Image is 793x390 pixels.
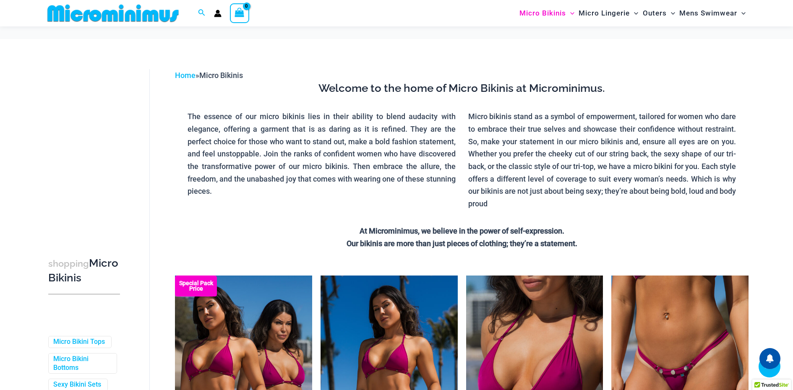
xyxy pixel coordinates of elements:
span: Micro Bikinis [199,71,243,80]
nav: Site Navigation [516,1,749,25]
a: Mens SwimwearMenu ToggleMenu Toggle [677,3,748,24]
a: Micro Bikini Tops [53,338,105,346]
span: » [175,71,243,80]
a: Account icon link [214,10,222,17]
strong: At Microminimus, we believe in the power of self-expression. [360,226,564,235]
span: Micro Bikinis [519,3,566,24]
img: MM SHOP LOGO FLAT [44,4,182,23]
a: Micro LingerieMenu ToggleMenu Toggle [576,3,640,24]
a: Micro Bikini Bottoms [53,355,110,372]
span: Menu Toggle [566,3,574,24]
span: Menu Toggle [667,3,675,24]
span: Micro Lingerie [579,3,630,24]
a: Search icon link [198,8,206,18]
b: Special Pack Price [175,281,217,291]
a: View Shopping Cart, empty [230,3,249,23]
span: Menu Toggle [737,3,746,24]
span: Mens Swimwear [679,3,737,24]
span: shopping [48,258,89,269]
h3: Micro Bikinis [48,256,120,285]
a: Micro BikinisMenu ToggleMenu Toggle [517,3,576,24]
iframe: TrustedSite Certified [48,62,124,230]
a: OutersMenu ToggleMenu Toggle [641,3,677,24]
p: The essence of our micro bikinis lies in their ability to blend audacity with elegance, offering ... [188,110,456,198]
a: Home [175,71,196,80]
strong: Our bikinis are more than just pieces of clothing; they’re a statement. [347,239,577,248]
span: Menu Toggle [630,3,638,24]
p: Micro bikinis stand as a symbol of empowerment, tailored for women who dare to embrace their true... [468,110,736,210]
h3: Welcome to the home of Micro Bikinis at Microminimus. [181,81,742,96]
a: Sexy Bikini Sets [53,380,101,389]
span: Outers [643,3,667,24]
